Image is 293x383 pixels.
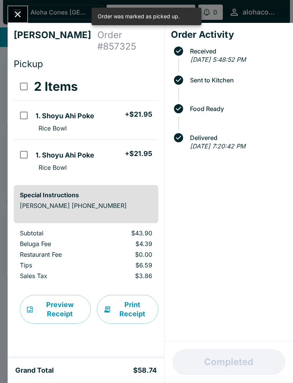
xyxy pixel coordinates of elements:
[171,29,287,40] h4: Order Activity
[101,261,152,269] p: $6.59
[101,251,152,258] p: $0.00
[97,295,158,324] button: Print Receipt
[186,134,287,141] span: Delivered
[190,56,246,63] em: [DATE] 5:48:52 PM
[39,124,67,132] p: Rice Bowl
[34,79,78,94] h3: 2 Items
[101,229,152,237] p: $43.90
[35,151,94,160] h5: 1. Shoyu Ahi Poke
[186,77,287,84] span: Sent to Kitchen
[20,261,89,269] p: Tips
[20,251,89,258] p: Restaurant Fee
[39,164,67,171] p: Rice Bowl
[20,229,89,237] p: Subtotal
[14,73,158,179] table: orders table
[14,29,97,52] h4: [PERSON_NAME]
[125,149,152,158] h5: + $21.95
[101,240,152,248] p: $4.39
[190,142,245,150] em: [DATE] 7:20:42 PM
[125,110,152,119] h5: + $21.95
[98,10,180,23] div: Order was marked as picked up.
[186,48,287,55] span: Received
[20,295,91,324] button: Preview Receipt
[35,111,94,121] h5: 1. Shoyu Ahi Poke
[15,366,54,375] h5: Grand Total
[186,105,287,112] span: Food Ready
[20,202,152,209] p: [PERSON_NAME] [PHONE_NUMBER]
[14,229,158,283] table: orders table
[97,29,158,52] h4: Order # 857325
[14,58,43,69] span: Pickup
[20,240,89,248] p: Beluga Fee
[8,6,27,23] button: Close
[20,272,89,280] p: Sales Tax
[133,366,157,375] h5: $58.74
[101,272,152,280] p: $3.86
[20,191,152,199] h6: Special Instructions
